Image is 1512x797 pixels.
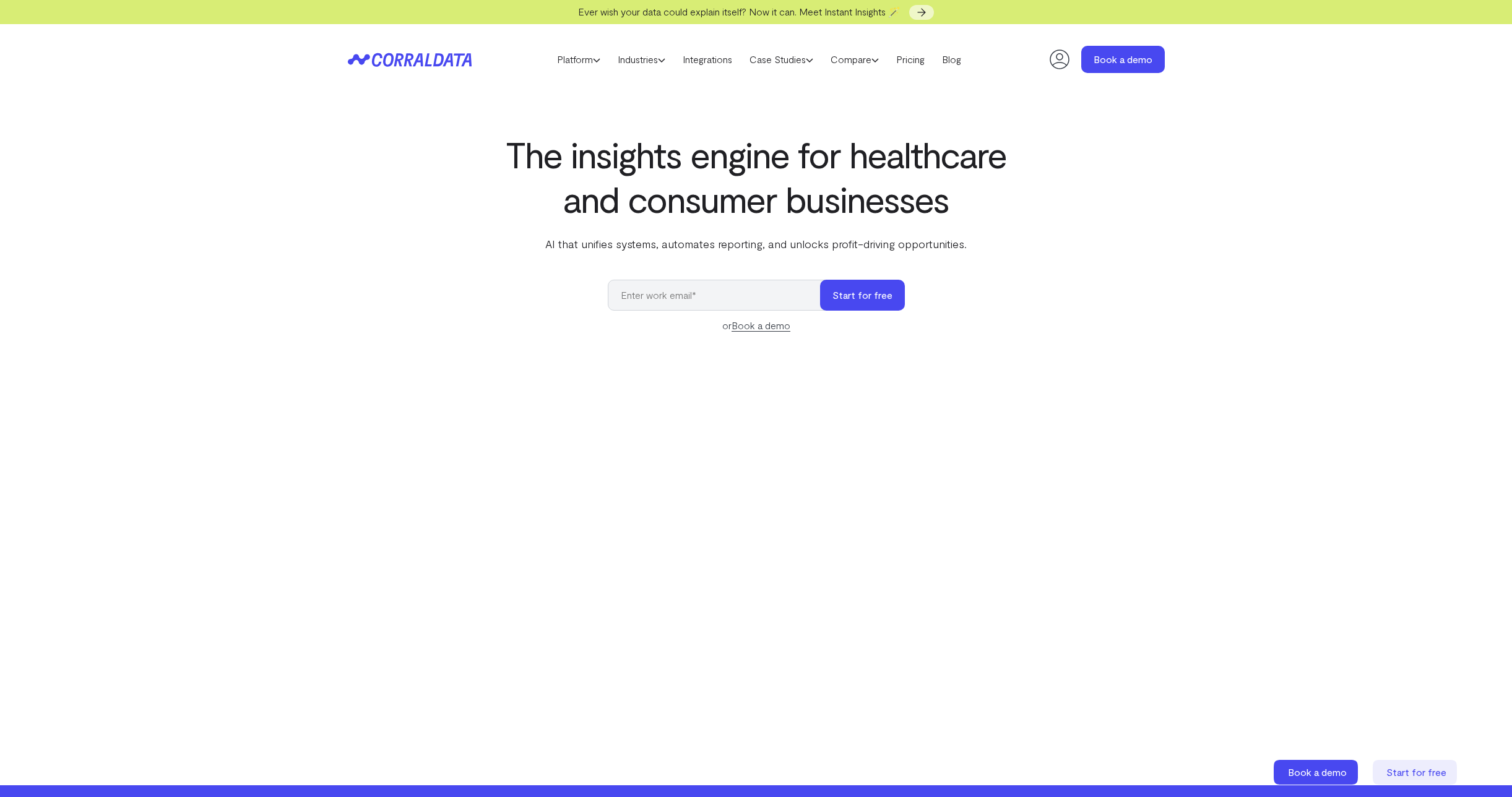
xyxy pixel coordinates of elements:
span: Book a demo [1288,766,1347,778]
a: Case Studies [741,50,822,69]
a: Industries [609,50,674,69]
a: Book a demo [1081,46,1165,73]
span: Ever wish your data could explain itself? Now it can. Meet Instant Insights 🪄 [578,6,901,17]
span: Start for free [1386,766,1446,778]
p: AI that unifies systems, automates reporting, and unlocks profit-driving opportunities. [504,236,1009,252]
a: Compare [822,50,888,69]
a: Book a demo [732,319,790,332]
h1: The insights engine for healthcare and consumer businesses [504,132,1009,221]
a: Book a demo [1274,760,1360,785]
div: or [608,318,905,333]
a: Start for free [1373,760,1459,785]
a: Pricing [888,50,933,69]
input: Enter work email* [608,280,832,311]
a: Platform [548,50,609,69]
a: Integrations [674,50,741,69]
a: Blog [933,50,970,69]
button: Start for free [820,280,905,311]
